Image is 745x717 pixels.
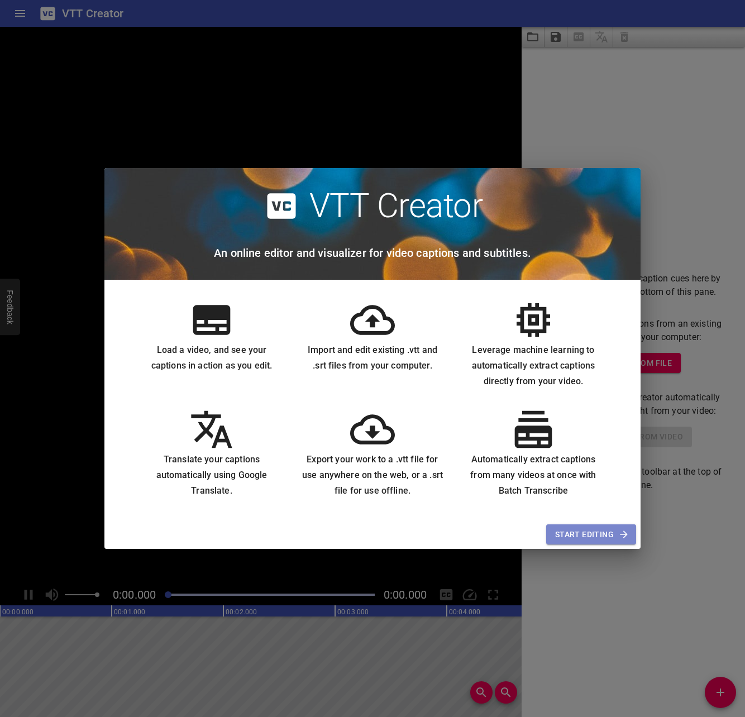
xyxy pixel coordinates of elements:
h6: Import and edit existing .vtt and .srt files from your computer. [301,342,444,374]
span: Start Editing [555,528,627,542]
h6: Translate your captions automatically using Google Translate. [140,452,283,499]
h6: An online editor and visualizer for video captions and subtitles. [214,244,531,262]
h6: Export your work to a .vtt file for use anywhere on the web, or a .srt file for use offline. [301,452,444,499]
h2: VTT Creator [309,186,483,226]
h6: Automatically extract captions from many videos at once with Batch Transcribe [462,452,605,499]
h6: Load a video, and see your captions in action as you edit. [140,342,283,374]
h6: Leverage machine learning to automatically extract captions directly from your video. [462,342,605,389]
button: Start Editing [546,524,636,545]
